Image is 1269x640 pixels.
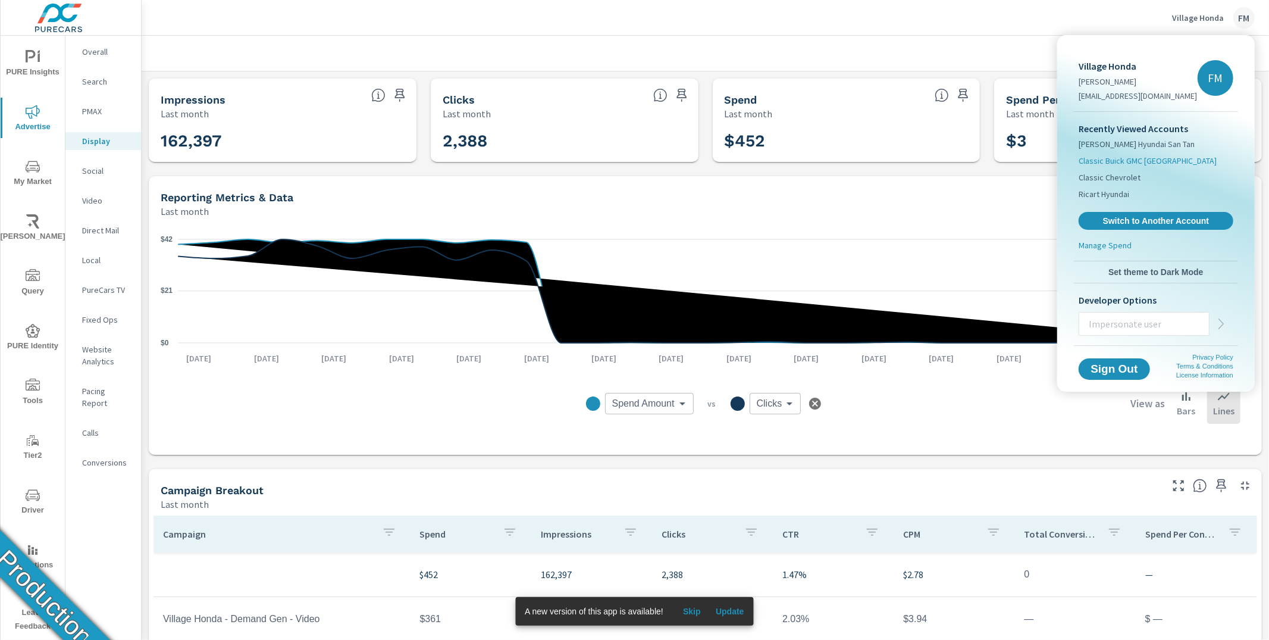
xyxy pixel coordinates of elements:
p: Recently Viewed Accounts [1079,121,1233,136]
p: Developer Options [1079,293,1233,307]
p: [EMAIL_ADDRESS][DOMAIN_NAME] [1079,90,1197,102]
span: Classic Chevrolet [1079,171,1140,183]
span: Sign Out [1088,364,1140,374]
a: Privacy Policy [1193,354,1233,361]
p: Manage Spend [1079,239,1132,251]
a: Switch to Another Account [1079,212,1233,230]
span: [PERSON_NAME] Hyundai San Tan [1079,138,1195,150]
input: Impersonate user [1079,308,1209,339]
span: Ricart Hyundai [1079,188,1129,200]
p: [PERSON_NAME] [1079,76,1197,88]
span: Set theme to Dark Mode [1079,267,1233,277]
a: License Information [1176,371,1233,379]
button: Sign Out [1079,358,1150,380]
span: Classic Buick GMC [GEOGRAPHIC_DATA] [1079,155,1217,167]
a: Manage Spend [1074,239,1238,256]
a: Terms & Conditions [1177,363,1233,370]
button: Set theme to Dark Mode [1074,261,1238,283]
div: FM [1198,60,1233,96]
p: Village Honda [1079,59,1197,73]
span: Switch to Another Account [1085,216,1227,226]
